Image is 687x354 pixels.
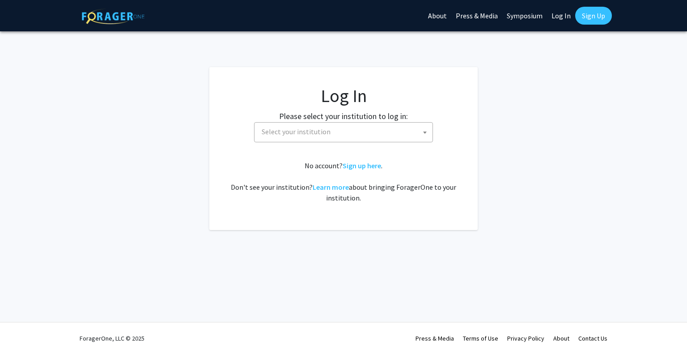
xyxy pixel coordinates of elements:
a: Learn more about bringing ForagerOne to your institution [313,183,349,192]
span: Select your institution [254,122,433,142]
a: Contact Us [578,334,607,342]
label: Please select your institution to log in: [279,110,408,122]
a: Press & Media [416,334,454,342]
h1: Log In [227,85,460,107]
img: ForagerOne Logo [82,9,144,24]
a: Sign up here [343,161,381,170]
div: ForagerOne, LLC © 2025 [80,323,144,354]
a: About [553,334,569,342]
a: Terms of Use [463,334,498,342]
a: Privacy Policy [507,334,544,342]
div: No account? . Don't see your institution? about bringing ForagerOne to your institution. [227,160,460,203]
span: Select your institution [258,123,433,141]
a: Sign Up [575,7,612,25]
span: Select your institution [262,127,331,136]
